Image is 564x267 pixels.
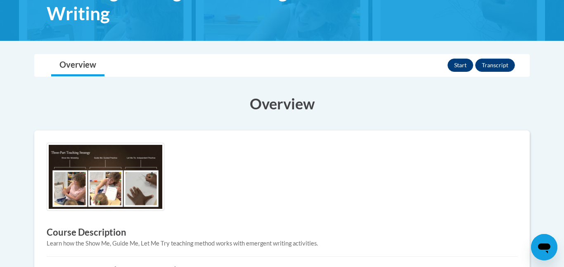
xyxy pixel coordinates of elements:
[51,54,104,76] a: Overview
[475,59,515,72] button: Transcript
[448,59,473,72] button: Start
[531,234,557,260] iframe: Button to launch messaging window
[47,143,164,211] img: Course logo image
[47,226,517,239] h3: Course Description
[47,239,517,248] div: Learn how the Show Me, Guide Me, Let Me Try teaching method works with emergent writing activities.
[34,93,530,114] h3: Overview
